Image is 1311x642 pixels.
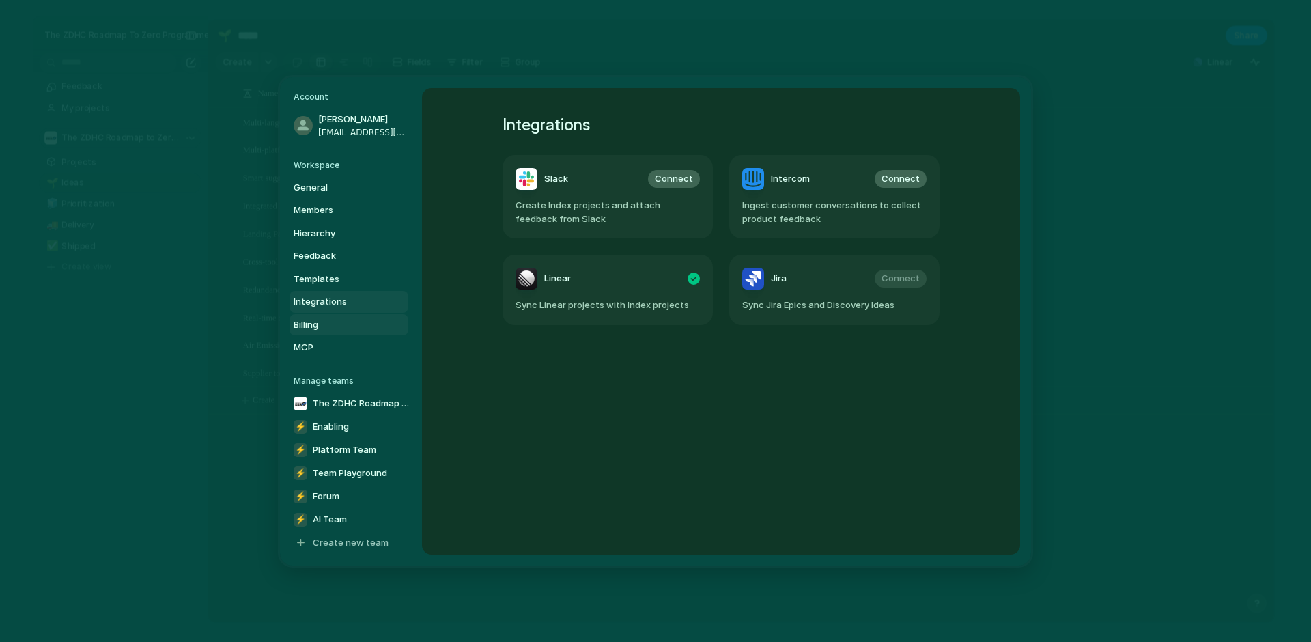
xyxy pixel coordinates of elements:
[503,113,940,137] h1: Integrations
[544,272,571,285] span: Linear
[294,249,381,263] span: Feedback
[516,298,700,312] span: Sync Linear projects with Index projects
[290,462,415,484] a: ⚡Team Playground
[313,535,389,549] span: Create new team
[290,415,415,437] a: ⚡Enabling
[313,489,339,503] span: Forum
[294,466,307,479] div: ⚡
[313,443,376,456] span: Platform Team
[742,199,927,225] span: Ingest customer conversations to collect product feedback
[313,396,411,410] span: The ZDHC Roadmap to Zero Programme
[655,172,693,186] span: Connect
[294,443,307,456] div: ⚡
[294,374,408,387] h5: Manage teams
[294,419,307,433] div: ⚡
[290,337,408,359] a: MCP
[294,226,381,240] span: Hierarchy
[294,295,381,309] span: Integrations
[294,204,381,217] span: Members
[290,199,408,221] a: Members
[882,172,920,186] span: Connect
[771,272,787,285] span: Jira
[294,91,408,103] h5: Account
[294,318,381,331] span: Billing
[771,172,810,186] span: Intercom
[313,419,349,433] span: Enabling
[313,512,347,526] span: AI Team
[290,313,408,335] a: Billing
[290,268,408,290] a: Templates
[318,113,406,126] span: [PERSON_NAME]
[294,489,307,503] div: ⚡
[294,272,381,285] span: Templates
[294,341,381,354] span: MCP
[294,512,307,526] div: ⚡
[313,466,387,479] span: Team Playground
[294,158,408,171] h5: Workspace
[875,170,927,188] button: Connect
[516,199,700,225] span: Create Index projects and attach feedback from Slack
[290,392,415,414] a: The ZDHC Roadmap to Zero Programme
[290,291,408,313] a: Integrations
[742,298,927,312] span: Sync Jira Epics and Discovery Ideas
[290,222,408,244] a: Hierarchy
[294,180,381,194] span: General
[290,531,415,553] a: Create new team
[290,508,415,530] a: ⚡AI Team
[544,172,568,186] span: Slack
[290,438,415,460] a: ⚡Platform Team
[290,245,408,267] a: Feedback
[318,126,406,138] span: [EMAIL_ADDRESS][DOMAIN_NAME]
[648,170,700,188] button: Connect
[290,485,415,507] a: ⚡Forum
[290,176,408,198] a: General
[290,109,408,143] a: [PERSON_NAME][EMAIL_ADDRESS][DOMAIN_NAME]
